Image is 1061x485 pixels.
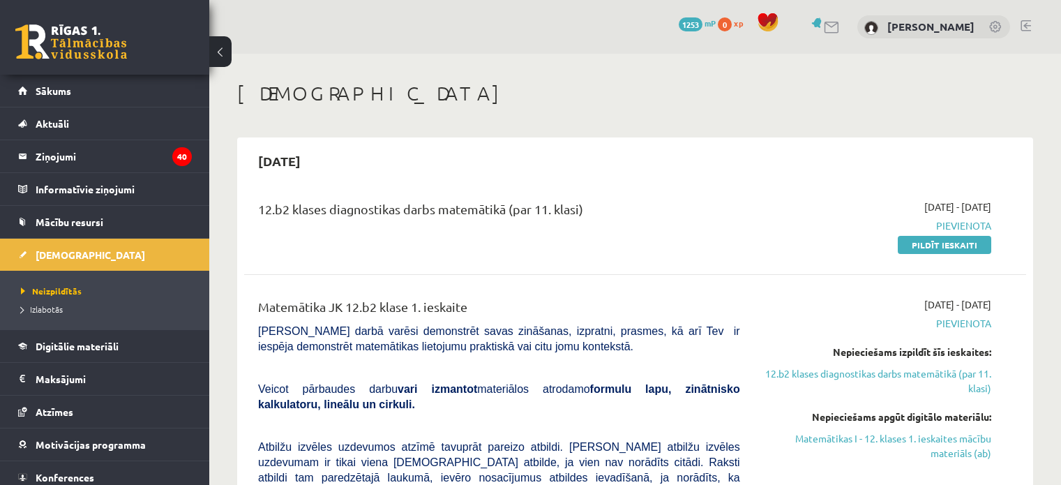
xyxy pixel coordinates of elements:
a: Aktuāli [18,107,192,140]
i: 40 [172,147,192,166]
a: Motivācijas programma [18,428,192,461]
a: Sākums [18,75,192,107]
h2: [DATE] [244,144,315,177]
legend: Informatīvie ziņojumi [36,173,192,205]
a: Matemātikas I - 12. klases 1. ieskaites mācību materiāls (ab) [761,431,991,461]
span: Izlabotās [21,304,63,315]
a: Neizpildītās [21,285,195,297]
span: Digitālie materiāli [36,340,119,352]
legend: Ziņojumi [36,140,192,172]
span: [DEMOGRAPHIC_DATA] [36,248,145,261]
a: [DEMOGRAPHIC_DATA] [18,239,192,271]
a: Izlabotās [21,303,195,315]
a: Digitālie materiāli [18,330,192,362]
a: 0 xp [718,17,750,29]
span: Konferences [36,471,94,484]
span: 1253 [679,17,702,31]
div: Matemātika JK 12.b2 klase 1. ieskaite [258,297,740,323]
span: Sākums [36,84,71,97]
span: Pievienota [761,316,991,331]
span: mP [705,17,716,29]
b: formulu lapu, zinātnisko kalkulatoru, lineālu un cirkuli. [258,383,740,410]
div: Nepieciešams apgūt digitālo materiālu: [761,410,991,424]
a: Informatīvie ziņojumi [18,173,192,205]
span: Atzīmes [36,405,73,418]
span: Veicot pārbaudes darbu materiālos atrodamo [258,383,740,410]
span: xp [734,17,743,29]
a: Ziņojumi40 [18,140,192,172]
a: Maksājumi [18,363,192,395]
h1: [DEMOGRAPHIC_DATA] [237,82,1033,105]
legend: Maksājumi [36,363,192,395]
img: Elizabete Linde [864,21,878,35]
span: Motivācijas programma [36,438,146,451]
span: Pievienota [761,218,991,233]
span: [DATE] - [DATE] [924,297,991,312]
span: [DATE] - [DATE] [924,200,991,214]
b: vari izmantot [398,383,477,395]
span: Neizpildītās [21,285,82,297]
a: Mācību resursi [18,206,192,238]
span: 0 [718,17,732,31]
div: 12.b2 klases diagnostikas darbs matemātikā (par 11. klasi) [258,200,740,225]
span: Aktuāli [36,117,69,130]
a: Pildīt ieskaiti [898,236,991,254]
a: Atzīmes [18,396,192,428]
span: Mācību resursi [36,216,103,228]
div: Nepieciešams izpildīt šīs ieskaites: [761,345,991,359]
a: 1253 mP [679,17,716,29]
a: [PERSON_NAME] [887,20,975,33]
a: 12.b2 klases diagnostikas darbs matemātikā (par 11. klasi) [761,366,991,396]
span: [PERSON_NAME] darbā varēsi demonstrēt savas zināšanas, izpratni, prasmes, kā arī Tev ir iespēja d... [258,325,740,352]
a: Rīgas 1. Tālmācības vidusskola [15,24,127,59]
